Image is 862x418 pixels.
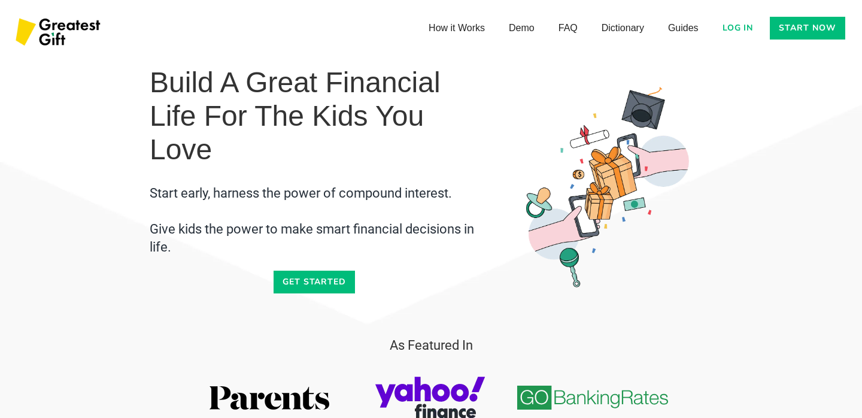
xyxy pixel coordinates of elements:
h1: Build a Great Financial Life for the Kids You Love [150,66,479,166]
a: Dictionary [590,16,656,40]
a: Log in [715,17,761,40]
a: How it Works [417,16,497,40]
a: FAQ [547,16,590,40]
h3: As Featured In [150,337,712,355]
h2: ⁠Start early, harness the power of compound interest. ⁠⁠Give kids the power to make smart financi... [150,184,479,256]
a: Demo [497,16,547,40]
img: parents.com logo [210,386,329,410]
a: Get started [274,271,356,293]
img: Greatest Gift Logo [12,12,107,54]
img: Gifting money to children - Greatest Gift [503,82,712,292]
a: Start now [770,17,845,40]
a: Guides [656,16,711,40]
img: go banking rates logo [517,386,669,410]
a: home [12,12,107,54]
